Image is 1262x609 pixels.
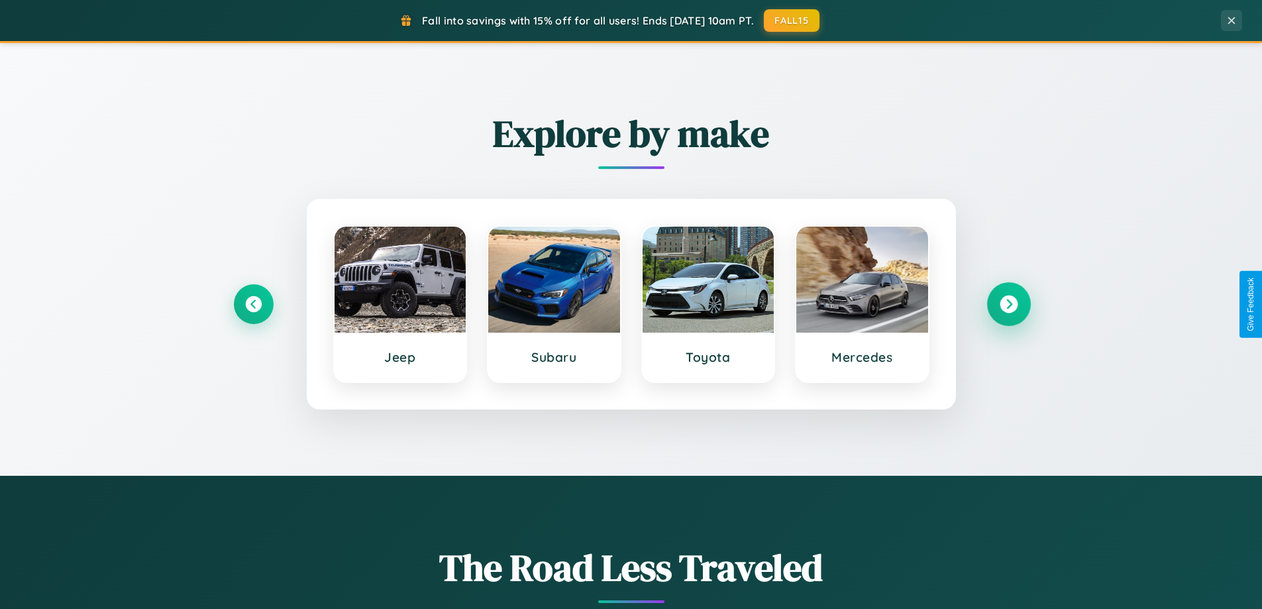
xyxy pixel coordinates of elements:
[234,108,1029,159] h2: Explore by make
[1246,278,1255,331] div: Give Feedback
[348,349,453,365] h3: Jeep
[810,349,915,365] h3: Mercedes
[501,349,607,365] h3: Subaru
[656,349,761,365] h3: Toyota
[422,14,754,27] span: Fall into savings with 15% off for all users! Ends [DATE] 10am PT.
[234,542,1029,593] h1: The Road Less Traveled
[764,9,819,32] button: FALL15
